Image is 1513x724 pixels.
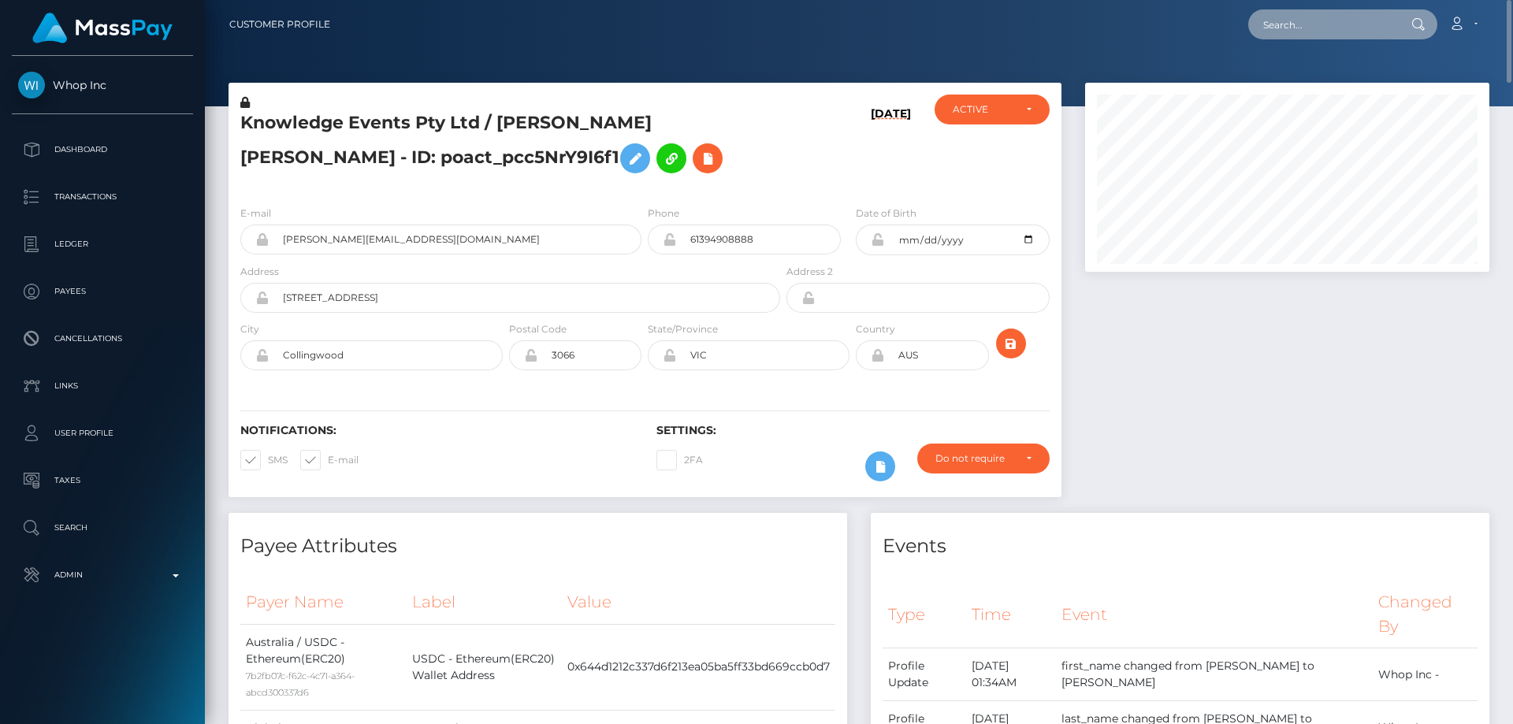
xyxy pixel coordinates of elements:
[917,444,1050,473] button: Do not require
[407,624,562,710] td: USDC - Ethereum(ERC20) Wallet Address
[1056,648,1373,701] td: first_name changed from [PERSON_NAME] to [PERSON_NAME]
[240,111,771,181] h5: Knowledge Events Pty Ltd / [PERSON_NAME] [PERSON_NAME] - ID: poact_pcc5NrY9I6f1
[12,78,193,92] span: Whop Inc
[18,232,187,256] p: Ledger
[240,581,407,624] th: Payer Name
[1373,581,1478,648] th: Changed By
[935,452,1013,465] div: Do not require
[18,563,187,587] p: Admin
[1248,9,1396,39] input: Search...
[18,374,187,398] p: Links
[935,95,1050,124] button: ACTIVE
[12,508,193,548] a: Search
[12,555,193,595] a: Admin
[648,206,679,221] label: Phone
[966,581,1055,648] th: Time
[648,322,718,336] label: State/Province
[12,272,193,311] a: Payees
[856,206,916,221] label: Date of Birth
[18,516,187,540] p: Search
[229,8,330,41] a: Customer Profile
[246,670,355,698] small: 7b2fb07c-f62c-4c71-a364-abcd300337d6
[656,450,703,470] label: 2FA
[856,322,895,336] label: Country
[18,421,187,445] p: User Profile
[240,322,259,336] label: City
[18,185,187,209] p: Transactions
[1373,648,1478,701] td: Whop Inc -
[32,13,173,43] img: MassPay Logo
[883,581,966,648] th: Type
[786,265,833,279] label: Address 2
[407,581,562,624] th: Label
[12,130,193,169] a: Dashboard
[18,138,187,162] p: Dashboard
[18,280,187,303] p: Payees
[240,424,633,437] h6: Notifications:
[883,533,1478,560] h4: Events
[953,103,1013,116] div: ACTIVE
[240,450,288,470] label: SMS
[12,225,193,264] a: Ledger
[240,265,279,279] label: Address
[300,450,359,470] label: E-mail
[562,581,835,624] th: Value
[656,424,1049,437] h6: Settings:
[883,648,966,701] td: Profile Update
[18,72,45,98] img: Whop Inc
[509,322,567,336] label: Postal Code
[18,469,187,492] p: Taxes
[1056,581,1373,648] th: Event
[12,177,193,217] a: Transactions
[562,624,835,710] td: 0x644d1212c337d6f213ea05ba5ff33bd669ccb0d7
[12,414,193,453] a: User Profile
[12,461,193,500] a: Taxes
[240,206,271,221] label: E-mail
[871,107,911,187] h6: [DATE]
[240,624,407,710] td: Australia / USDC - Ethereum(ERC20)
[18,327,187,351] p: Cancellations
[12,319,193,358] a: Cancellations
[12,366,193,406] a: Links
[240,533,835,560] h4: Payee Attributes
[966,648,1055,701] td: [DATE] 01:34AM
